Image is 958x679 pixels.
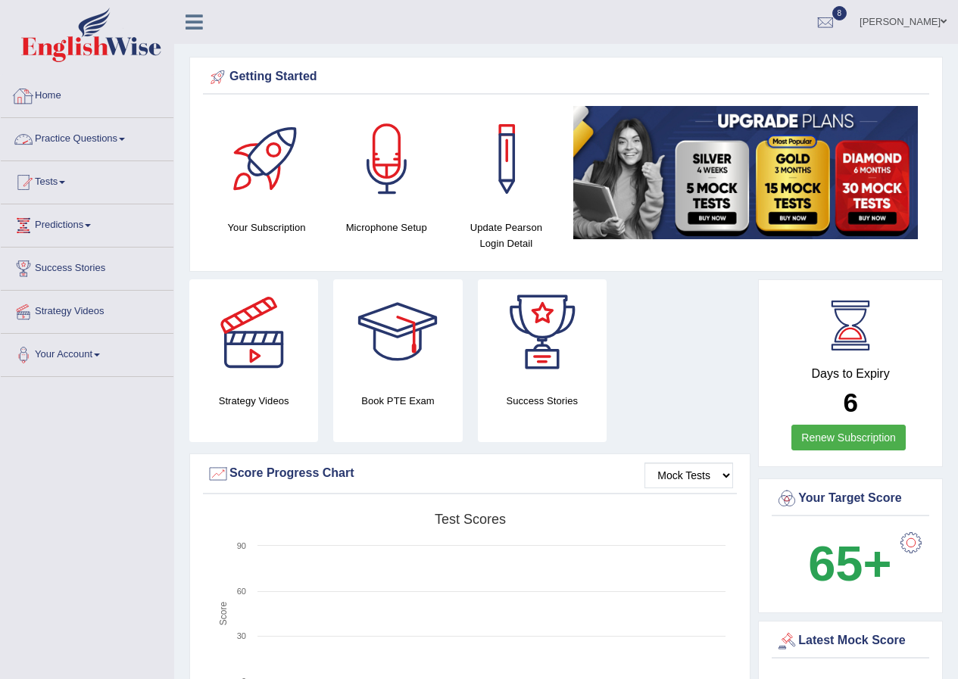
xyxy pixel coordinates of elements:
[237,587,246,596] text: 60
[1,204,173,242] a: Predictions
[1,291,173,329] a: Strategy Videos
[454,220,558,251] h4: Update Pearson Login Detail
[775,630,925,653] div: Latest Mock Score
[1,118,173,156] a: Practice Questions
[435,512,506,527] tspan: Test scores
[1,248,173,285] a: Success Stories
[791,425,906,450] a: Renew Subscription
[333,393,462,409] h4: Book PTE Exam
[214,220,319,235] h4: Your Subscription
[775,367,925,381] h4: Days to Expiry
[1,334,173,372] a: Your Account
[832,6,847,20] span: 8
[334,220,438,235] h4: Microphone Setup
[775,487,925,510] div: Your Target Score
[843,388,857,417] b: 6
[1,161,173,199] a: Tests
[573,106,918,239] img: small5.jpg
[808,536,891,591] b: 65+
[237,541,246,550] text: 90
[1,75,173,113] a: Home
[207,463,733,485] div: Score Progress Chart
[189,393,318,409] h4: Strategy Videos
[218,602,229,626] tspan: Score
[478,393,607,409] h4: Success Stories
[207,66,925,89] div: Getting Started
[237,631,246,640] text: 30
